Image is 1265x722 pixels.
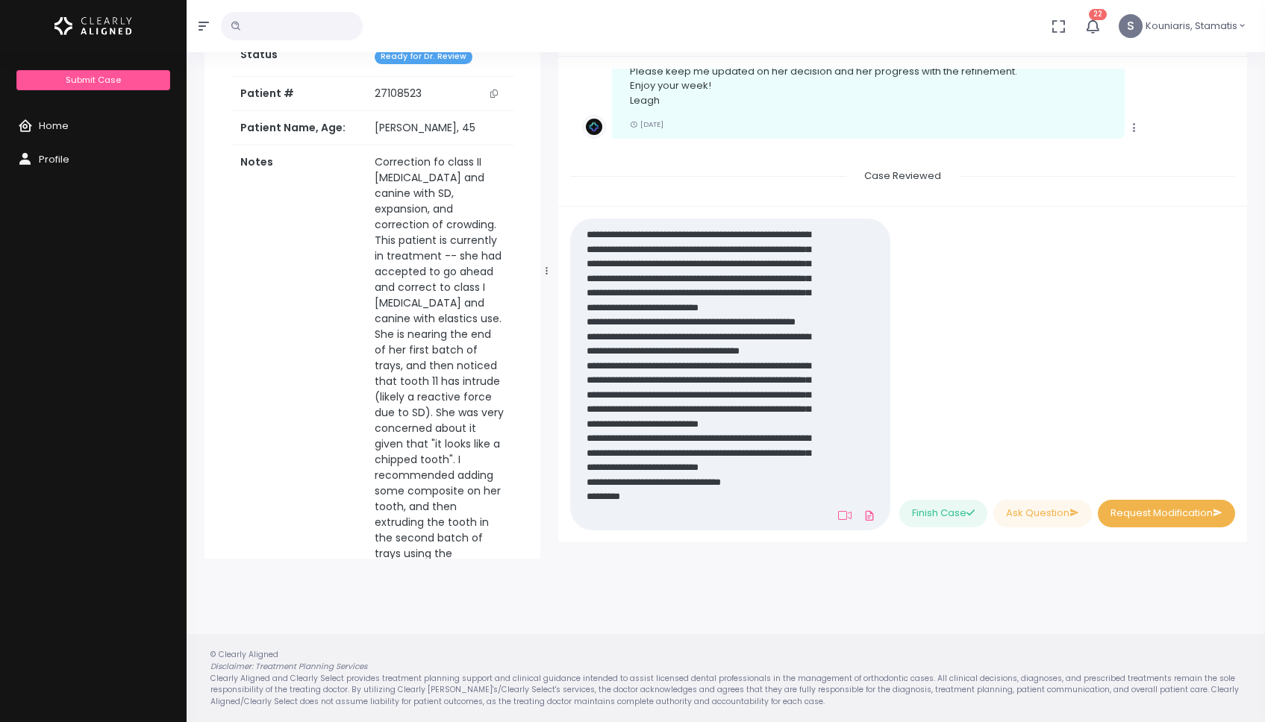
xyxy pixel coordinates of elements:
[835,509,855,521] a: Add Loom Video
[210,661,367,672] em: Disclaimer: Treatment Planning Services
[899,500,987,527] button: Finish Case
[570,69,1235,193] div: scrollable content
[846,164,959,187] span: Case Reviewed
[1119,14,1143,38] span: S
[54,10,132,42] img: Logo Horizontal
[231,38,366,76] th: Status
[39,119,69,133] span: Home
[39,152,69,166] span: Profile
[1089,9,1107,20] span: 22
[66,74,121,86] span: Submit Case
[366,111,513,145] td: [PERSON_NAME], 45
[993,500,1092,527] button: Ask Question
[1098,500,1235,527] button: Request Modification
[630,119,663,129] small: [DATE]
[860,502,878,529] a: Add Files
[16,70,169,90] a: Submit Case
[366,77,513,111] td: 27108523
[375,50,472,64] span: Ready for Dr. Review
[231,76,366,111] th: Patient #
[196,649,1256,707] div: © Clearly Aligned Clearly Aligned and Clearly Select provides treatment planning support and clin...
[231,111,366,145] th: Patient Name, Age:
[1146,19,1237,34] span: Kouniaris, Stamatis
